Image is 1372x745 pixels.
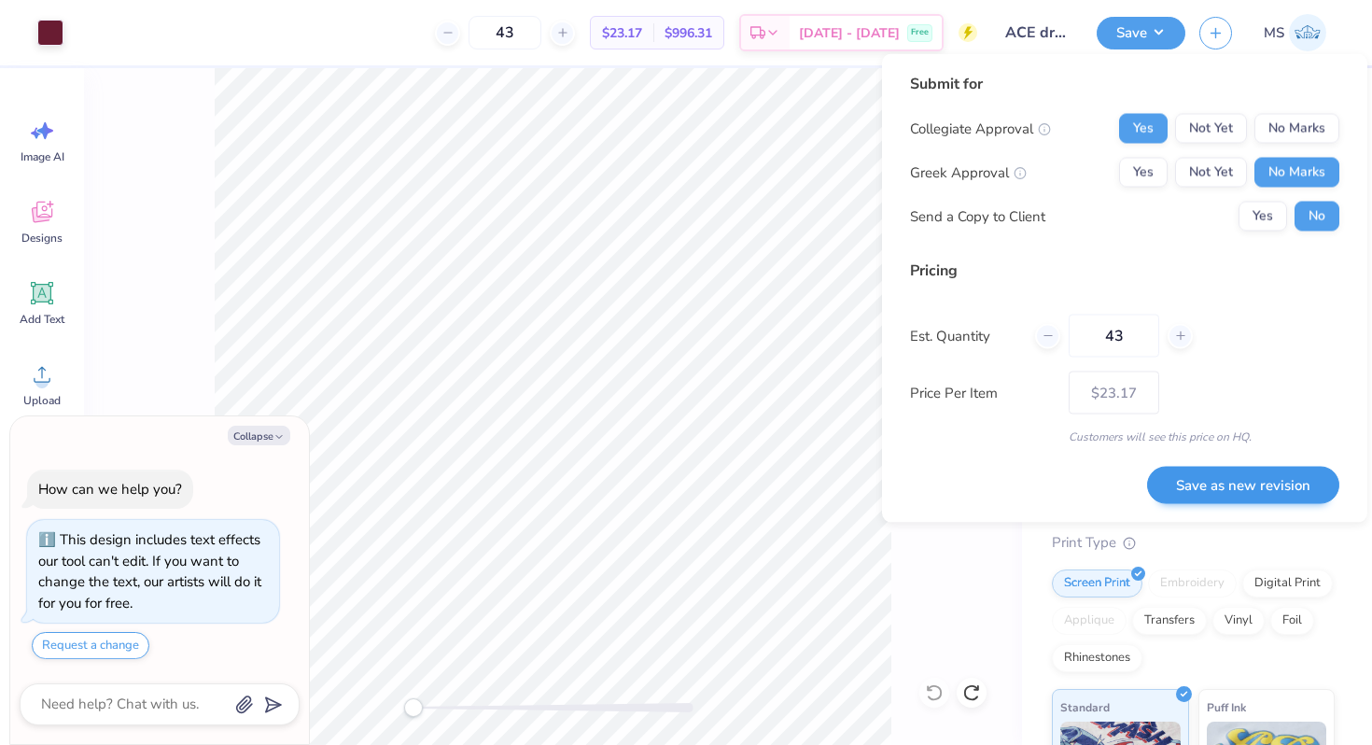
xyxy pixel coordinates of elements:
[1254,158,1339,188] button: No Marks
[1052,569,1142,597] div: Screen Print
[1069,315,1159,358] input: – –
[1242,569,1333,597] div: Digital Print
[1052,607,1127,635] div: Applique
[1239,202,1287,232] button: Yes
[21,149,64,164] span: Image AI
[1289,14,1326,51] img: Meredith Shults
[32,632,149,659] button: Request a change
[1270,607,1314,635] div: Foil
[1052,532,1335,554] div: Print Type
[20,312,64,327] span: Add Text
[228,426,290,445] button: Collapse
[1207,697,1246,717] span: Puff Ink
[1060,697,1110,717] span: Standard
[910,162,1027,183] div: Greek Approval
[910,260,1339,282] div: Pricing
[1147,466,1339,504] button: Save as new revision
[1254,114,1339,144] button: No Marks
[991,14,1083,51] input: Untitled Design
[1097,17,1185,49] button: Save
[1052,644,1142,672] div: Rhinestones
[665,23,712,43] span: $996.31
[1148,569,1237,597] div: Embroidery
[910,429,1339,445] div: Customers will see this price on HQ.
[1119,114,1168,144] button: Yes
[21,231,63,246] span: Designs
[910,382,1055,403] label: Price Per Item
[1119,158,1168,188] button: Yes
[910,205,1045,227] div: Send a Copy to Client
[404,698,423,717] div: Accessibility label
[1132,607,1207,635] div: Transfers
[1255,14,1335,51] a: MS
[1264,22,1284,44] span: MS
[1175,114,1247,144] button: Not Yet
[23,393,61,408] span: Upload
[1295,202,1339,232] button: No
[38,480,182,499] div: How can we help you?
[38,530,261,612] div: This design includes text effects our tool can't edit. If you want to change the text, our artist...
[799,23,900,43] span: [DATE] - [DATE]
[1175,158,1247,188] button: Not Yet
[1212,607,1265,635] div: Vinyl
[910,73,1339,95] div: Submit for
[602,23,642,43] span: $23.17
[911,26,929,39] span: Free
[910,325,1021,346] label: Est. Quantity
[910,118,1051,139] div: Collegiate Approval
[469,16,541,49] input: – –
